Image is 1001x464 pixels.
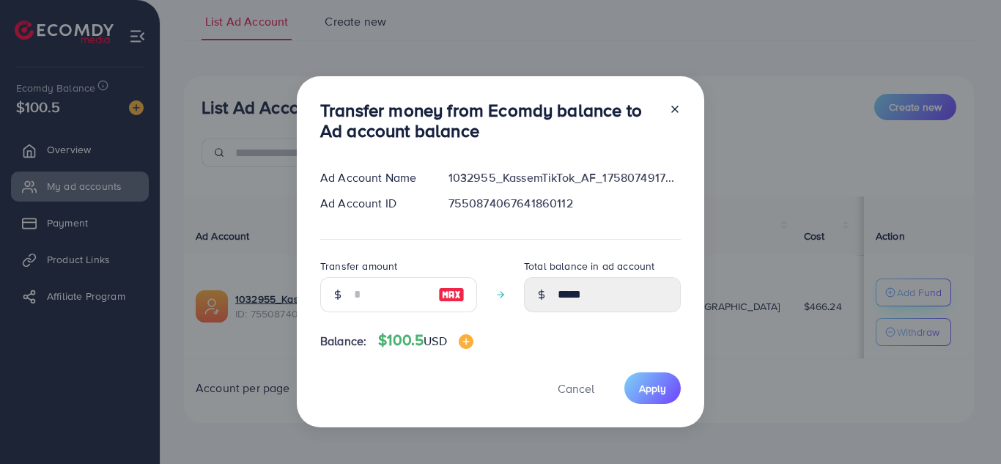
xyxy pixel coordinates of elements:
[459,334,473,349] img: image
[320,259,397,273] label: Transfer amount
[309,195,437,212] div: Ad Account ID
[639,381,666,396] span: Apply
[624,372,681,404] button: Apply
[437,169,692,186] div: 1032955_KassemTikTok_AF_1758074917327
[424,333,446,349] span: USD
[539,372,613,404] button: Cancel
[309,169,437,186] div: Ad Account Name
[438,286,465,303] img: image
[524,259,654,273] label: Total balance in ad account
[320,100,657,142] h3: Transfer money from Ecomdy balance to Ad account balance
[378,331,473,350] h4: $100.5
[558,380,594,397] span: Cancel
[939,398,990,453] iframe: Chat
[320,333,366,350] span: Balance:
[437,195,692,212] div: 7550874067641860112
